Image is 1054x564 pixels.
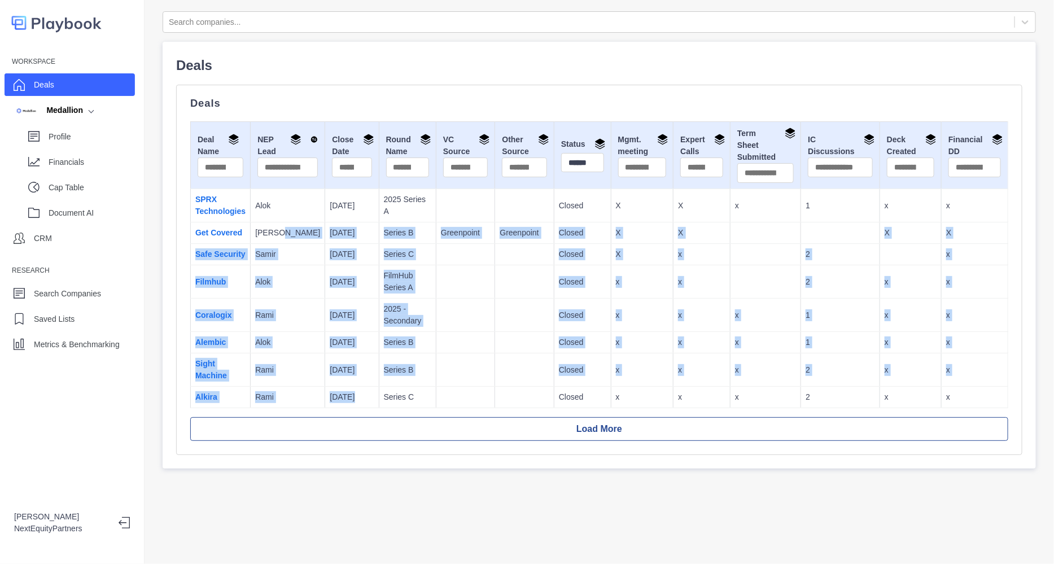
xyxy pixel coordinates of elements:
[255,227,320,239] p: [PERSON_NAME]
[678,309,725,321] p: x
[190,417,1008,441] button: Load More
[885,276,937,288] p: x
[384,270,431,294] p: FilmHub Series A
[384,248,431,260] p: Series C
[384,364,431,376] p: Series B
[384,194,431,217] p: 2025 Series A
[195,277,226,286] a: Filmhub
[735,391,796,403] p: x
[561,138,604,153] div: Status
[678,227,725,239] p: X
[49,131,135,143] p: Profile
[330,248,374,260] p: [DATE]
[538,134,549,145] img: Group By
[735,200,796,212] p: x
[255,309,320,321] p: Rami
[198,134,243,158] div: Deal Name
[255,200,320,212] p: Alok
[49,182,135,194] p: Cap Table
[785,128,796,139] img: Group By
[34,79,54,91] p: Deals
[737,128,794,163] div: Term Sheet Submitted
[735,309,796,321] p: x
[330,200,374,212] p: [DATE]
[420,134,431,145] img: Group By
[190,99,1008,108] p: Deals
[559,200,606,212] p: Closed
[14,104,83,116] div: Medallion
[806,364,875,376] p: 2
[255,364,320,376] p: Rami
[195,359,227,380] a: Sight Machine
[479,134,490,145] img: Group By
[384,336,431,348] p: Series B
[34,288,101,300] p: Search Companies
[946,309,1003,321] p: x
[176,55,1022,76] p: Deals
[806,309,875,321] p: 1
[500,227,549,239] p: Greenpoint
[616,227,669,239] p: X
[885,336,937,348] p: x
[616,364,669,376] p: x
[885,200,937,212] p: x
[616,391,669,403] p: x
[946,200,1003,212] p: x
[14,523,110,535] p: NextEquityPartners
[330,227,374,239] p: [DATE]
[678,336,725,348] p: x
[330,309,374,321] p: [DATE]
[195,195,246,216] a: SPRX Technologies
[806,200,875,212] p: 1
[946,364,1003,376] p: x
[806,248,875,260] p: 2
[887,134,934,158] div: Deck Created
[195,250,246,259] a: Safe Security
[290,134,301,145] img: Group By
[330,276,374,288] p: [DATE]
[714,134,725,145] img: Group By
[992,134,1003,145] img: Group By
[594,138,606,150] img: Group By
[559,248,606,260] p: Closed
[195,392,217,401] a: Alkira
[735,336,796,348] p: x
[925,134,937,145] img: Group By
[384,227,431,239] p: Series B
[559,276,606,288] p: Closed
[34,233,52,244] p: CRM
[332,134,371,158] div: Close Date
[34,339,120,351] p: Metrics & Benchmarking
[680,134,723,158] div: Expert Calls
[14,104,38,116] img: company image
[616,200,669,212] p: X
[657,134,668,145] img: Group By
[363,134,374,145] img: Group By
[616,248,669,260] p: X
[678,276,725,288] p: x
[946,248,1003,260] p: x
[559,391,606,403] p: Closed
[49,207,135,219] p: Document AI
[678,391,725,403] p: x
[255,248,320,260] p: Samir
[559,336,606,348] p: Closed
[559,227,606,239] p: Closed
[49,156,135,168] p: Financials
[946,336,1003,348] p: x
[806,276,875,288] p: 2
[885,391,937,403] p: x
[678,200,725,212] p: X
[946,276,1003,288] p: x
[806,336,875,348] p: 1
[330,364,374,376] p: [DATE]
[946,227,1003,239] p: X
[384,391,431,403] p: Series C
[441,227,491,239] p: Greenpoint
[34,313,75,325] p: Saved Lists
[808,134,873,158] div: IC Discussions
[735,364,796,376] p: x
[228,134,239,145] img: Group By
[502,134,547,158] div: Other Source
[384,303,431,327] p: 2025 - Secondary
